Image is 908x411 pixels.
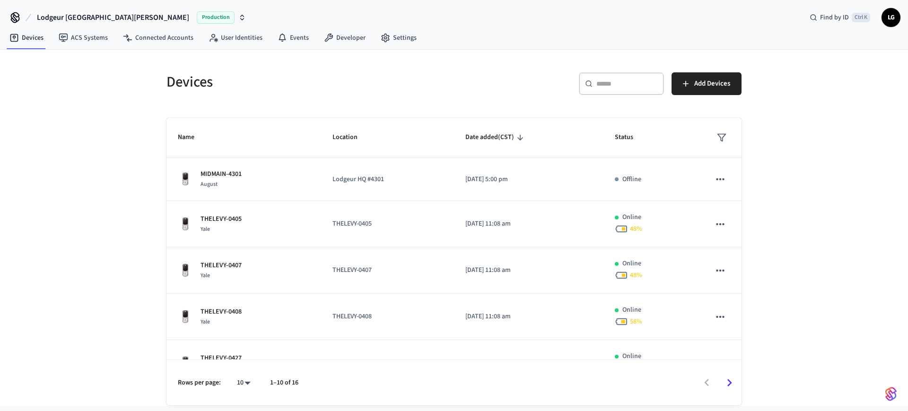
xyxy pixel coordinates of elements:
[373,29,424,46] a: Settings
[270,29,316,46] a: Events
[615,130,646,145] span: Status
[630,271,642,280] span: 48 %
[37,12,189,23] span: Lodgeur [GEOGRAPHIC_DATA][PERSON_NAME]
[465,265,592,275] p: [DATE] 11:08 am
[178,263,193,278] img: Yale Assure Touchscreen Wifi Smart Lock, Satin Nickel, Front
[332,130,370,145] span: Location
[465,358,592,368] p: [DATE] 11:08 am
[465,219,592,229] p: [DATE] 11:08 am
[201,271,210,280] span: Yale
[197,11,235,24] span: Production
[622,351,641,361] p: Online
[885,386,897,402] img: SeamLogoGradient.69752ec5.svg
[852,13,870,22] span: Ctrl K
[882,9,899,26] span: LG
[465,130,526,145] span: Date added(CST)
[201,353,242,363] p: THELEVY-0427
[332,219,443,229] p: THELEVY-0405
[178,130,207,145] span: Name
[630,317,642,326] span: 58 %
[622,212,641,222] p: Online
[332,312,443,322] p: THELEVY-0408
[270,378,298,388] p: 1–10 of 16
[332,358,443,368] p: THELEVY-0427
[201,261,242,271] p: THELEVY-0407
[820,13,849,22] span: Find by ID
[694,78,730,90] span: Add Devices
[718,372,741,394] button: Go to next page
[316,29,373,46] a: Developer
[201,180,218,188] span: August
[465,312,592,322] p: [DATE] 11:08 am
[882,8,900,27] button: LG
[622,175,641,184] p: Offline
[465,175,592,184] p: [DATE] 5:00 pm
[201,318,210,326] span: Yale
[178,356,193,371] img: Yale Assure Touchscreen Wifi Smart Lock, Satin Nickel, Front
[201,225,210,233] span: Yale
[802,9,878,26] div: Find by IDCtrl K
[201,307,242,317] p: THELEVY-0408
[332,265,443,275] p: THELEVY-0407
[2,29,51,46] a: Devices
[201,169,242,179] p: MIDMAIN-4301
[51,29,115,46] a: ACS Systems
[622,305,641,315] p: Online
[630,224,642,234] span: 48 %
[622,259,641,269] p: Online
[178,217,193,232] img: Yale Assure Touchscreen Wifi Smart Lock, Satin Nickel, Front
[115,29,201,46] a: Connected Accounts
[201,29,270,46] a: User Identities
[166,72,448,92] h5: Devices
[178,378,221,388] p: Rows per page:
[178,172,193,187] img: Yale Assure Touchscreen Wifi Smart Lock, Satin Nickel, Front
[672,72,742,95] button: Add Devices
[232,376,255,390] div: 10
[178,309,193,324] img: Yale Assure Touchscreen Wifi Smart Lock, Satin Nickel, Front
[332,175,443,184] p: Lodgeur HQ #4301
[201,214,242,224] p: THELEVY-0405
